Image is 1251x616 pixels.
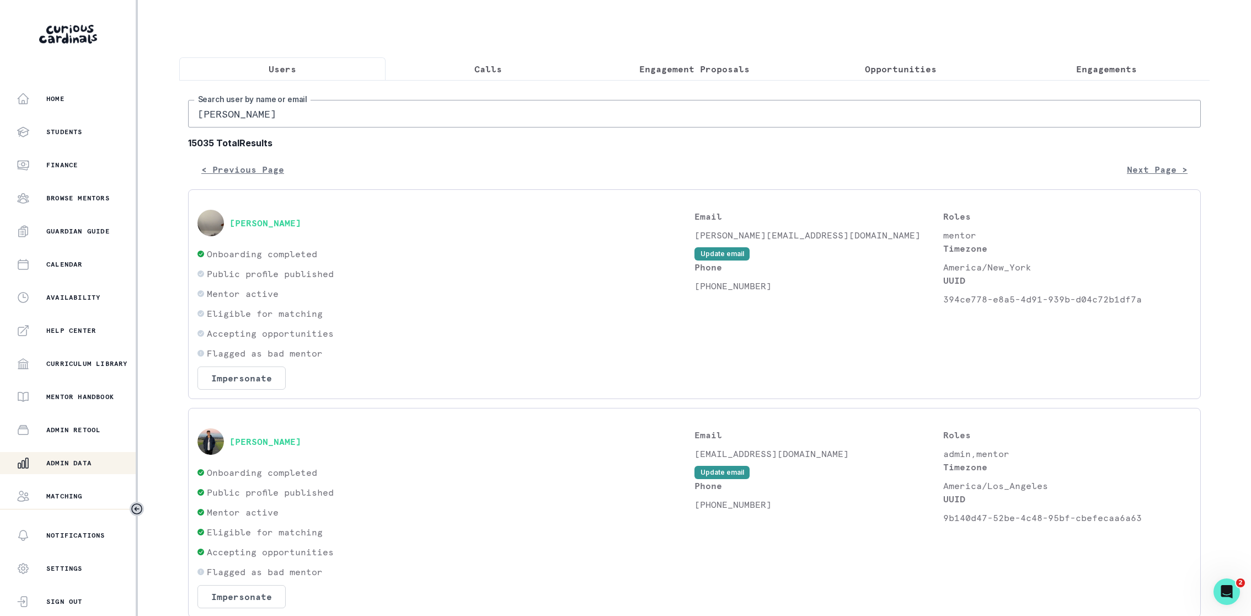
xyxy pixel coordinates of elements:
[207,327,334,340] p: Accepting opportunities
[943,210,1192,223] p: Roles
[197,367,286,390] button: Impersonate
[46,564,83,573] p: Settings
[694,247,750,261] button: Update email
[694,261,943,274] p: Phone
[207,287,279,300] p: Mentor active
[943,274,1192,287] p: UUID
[188,136,1201,150] b: 15035 Total Results
[46,597,83,606] p: Sign Out
[943,511,1192,524] p: 9b140d47-52be-4c48-95bf-cbefecaa6a63
[207,466,317,479] p: Onboarding completed
[943,242,1192,255] p: Timezone
[46,459,92,468] p: Admin Data
[46,426,100,434] p: Admin Retool
[1236,578,1245,587] span: 2
[1114,158,1201,180] button: Next Page >
[694,498,943,511] p: [PHONE_NUMBER]
[46,492,83,501] p: Matching
[694,479,943,492] p: Phone
[269,62,296,76] p: Users
[188,158,297,180] button: < Previous Page
[46,128,83,136] p: Students
[694,428,943,442] p: Email
[207,307,323,320] p: Eligible for matching
[46,531,105,540] p: Notifications
[207,506,279,519] p: Mentor active
[46,260,83,269] p: Calendar
[474,62,502,76] p: Calls
[865,62,937,76] p: Opportunities
[46,392,114,401] p: Mentor Handbook
[1213,578,1240,605] iframe: Intercom live chat
[207,525,323,539] p: Eligible for matching
[229,436,301,447] button: [PERSON_NAME]
[46,326,96,335] p: Help Center
[207,247,317,261] p: Onboarding completed
[694,210,943,223] p: Email
[207,486,334,499] p: Public profile published
[943,229,1192,242] p: mentor
[46,94,65,103] p: Home
[46,359,128,368] p: Curriculum Library
[207,545,334,559] p: Accepting opportunities
[943,479,1192,492] p: America/Los_Angeles
[943,460,1192,474] p: Timezone
[207,347,323,360] p: Flagged as bad mentor
[943,293,1192,306] p: 394ce778-e8a5-4d91-939b-d04c72b1df7a
[694,466,750,479] button: Update email
[207,565,323,578] p: Flagged as bad mentor
[694,279,943,293] p: [PHONE_NUMBER]
[130,502,144,516] button: Toggle sidebar
[46,293,100,302] p: Availability
[207,267,334,280] p: Public profile published
[694,447,943,460] p: [EMAIL_ADDRESS][DOMAIN_NAME]
[943,447,1192,460] p: admin,mentor
[46,194,110,203] p: Browse Mentors
[1076,62,1137,76] p: Engagements
[197,585,286,608] button: Impersonate
[943,261,1192,274] p: America/New_York
[694,229,943,242] p: [PERSON_NAME][EMAIL_ADDRESS][DOMAIN_NAME]
[229,217,301,229] button: [PERSON_NAME]
[943,492,1192,506] p: UUID
[39,25,97,44] img: Curious Cardinals Logo
[943,428,1192,442] p: Roles
[46,161,78,169] p: Finance
[46,227,110,236] p: Guardian Guide
[639,62,750,76] p: Engagement Proposals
